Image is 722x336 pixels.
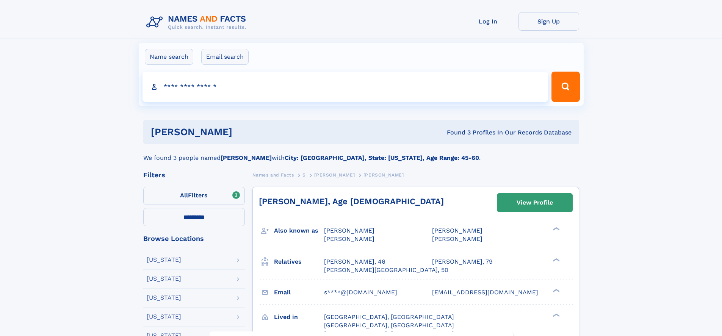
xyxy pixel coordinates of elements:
[143,235,245,242] div: Browse Locations
[432,235,482,242] span: [PERSON_NAME]
[274,224,324,237] h3: Also known as
[221,154,272,161] b: [PERSON_NAME]
[143,172,245,178] div: Filters
[458,12,518,31] a: Log In
[147,276,181,282] div: [US_STATE]
[324,313,454,320] span: [GEOGRAPHIC_DATA], [GEOGRAPHIC_DATA]
[324,235,374,242] span: [PERSON_NAME]
[517,194,553,211] div: View Profile
[285,154,479,161] b: City: [GEOGRAPHIC_DATA], State: [US_STATE], Age Range: 45-60
[143,12,252,33] img: Logo Names and Facts
[551,288,560,293] div: ❯
[143,187,245,205] label: Filters
[551,313,560,317] div: ❯
[551,72,579,102] button: Search Button
[518,12,579,31] a: Sign Up
[314,172,355,178] span: [PERSON_NAME]
[497,194,572,212] a: View Profile
[143,144,579,163] div: We found 3 people named with .
[324,266,448,274] a: [PERSON_NAME][GEOGRAPHIC_DATA], 50
[324,258,385,266] a: [PERSON_NAME], 46
[363,172,404,178] span: [PERSON_NAME]
[551,257,560,262] div: ❯
[147,295,181,301] div: [US_STATE]
[145,49,193,65] label: Name search
[274,255,324,268] h3: Relatives
[340,128,572,137] div: Found 3 Profiles In Our Records Database
[180,192,188,199] span: All
[432,258,493,266] a: [PERSON_NAME], 79
[432,227,482,234] span: [PERSON_NAME]
[252,170,294,180] a: Names and Facts
[201,49,249,65] label: Email search
[147,314,181,320] div: [US_STATE]
[274,311,324,323] h3: Lived in
[432,289,538,296] span: [EMAIL_ADDRESS][DOMAIN_NAME]
[314,170,355,180] a: [PERSON_NAME]
[324,322,454,329] span: [GEOGRAPHIC_DATA], [GEOGRAPHIC_DATA]
[324,227,374,234] span: [PERSON_NAME]
[151,127,340,137] h1: [PERSON_NAME]
[302,172,306,178] span: S
[274,286,324,299] h3: Email
[143,72,548,102] input: search input
[147,257,181,263] div: [US_STATE]
[259,197,444,206] a: [PERSON_NAME], Age [DEMOGRAPHIC_DATA]
[551,227,560,231] div: ❯
[302,170,306,180] a: S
